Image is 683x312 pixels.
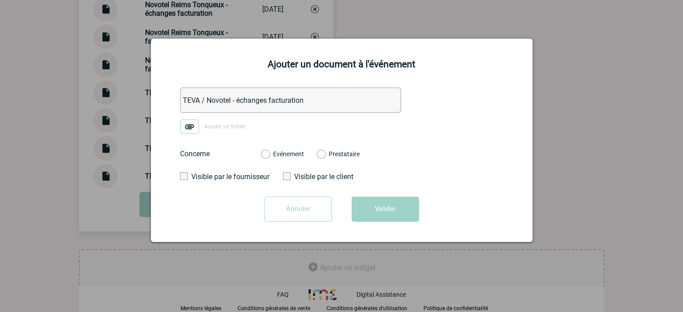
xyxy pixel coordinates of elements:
[204,124,246,130] span: Ajouter un fichier
[283,172,366,181] label: Visible par le client
[264,197,332,222] input: Annuler
[162,59,521,70] h2: Ajouter un document à l'événement
[180,149,252,158] label: Concerne
[180,88,401,113] input: Désignation
[352,197,419,222] button: Valider
[261,150,269,158] label: Evénement
[317,150,325,158] label: Prestataire
[180,172,263,181] label: Visible par le fournisseur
